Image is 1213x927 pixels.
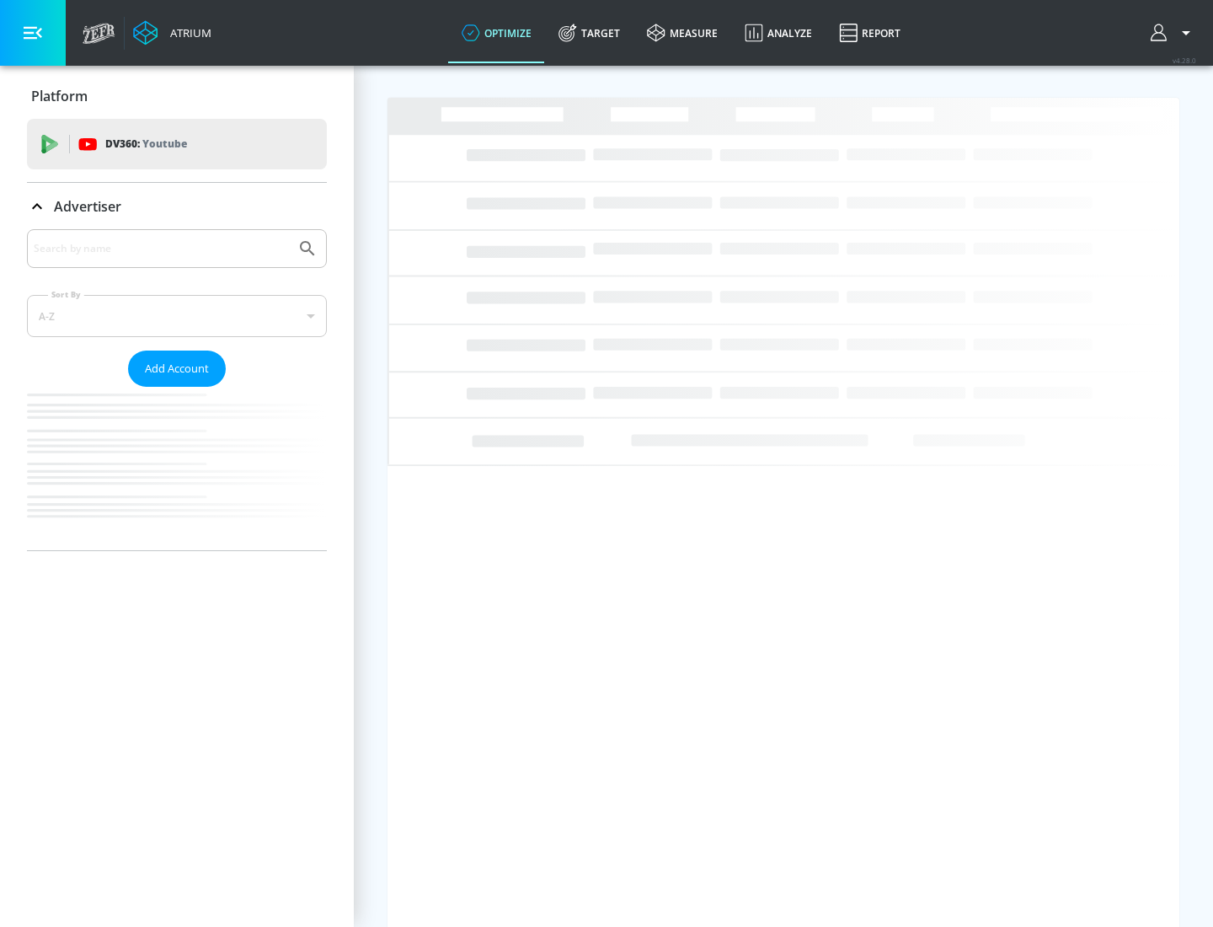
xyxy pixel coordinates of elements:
label: Sort By [48,289,84,300]
div: Advertiser [27,229,327,550]
p: DV360: [105,135,187,153]
span: v 4.28.0 [1173,56,1196,65]
div: Platform [27,72,327,120]
div: Atrium [163,25,211,40]
p: Advertiser [54,197,121,216]
a: Report [826,3,914,63]
button: Add Account [128,351,226,387]
p: Platform [31,87,88,105]
input: Search by name [34,238,289,260]
a: optimize [448,3,545,63]
nav: list of Advertiser [27,387,327,550]
a: measure [633,3,731,63]
span: Add Account [145,359,209,378]
div: A-Z [27,295,327,337]
a: Target [545,3,633,63]
div: Advertiser [27,183,327,230]
a: Analyze [731,3,826,63]
a: Atrium [133,20,211,46]
p: Youtube [142,135,187,153]
div: DV360: Youtube [27,119,327,169]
